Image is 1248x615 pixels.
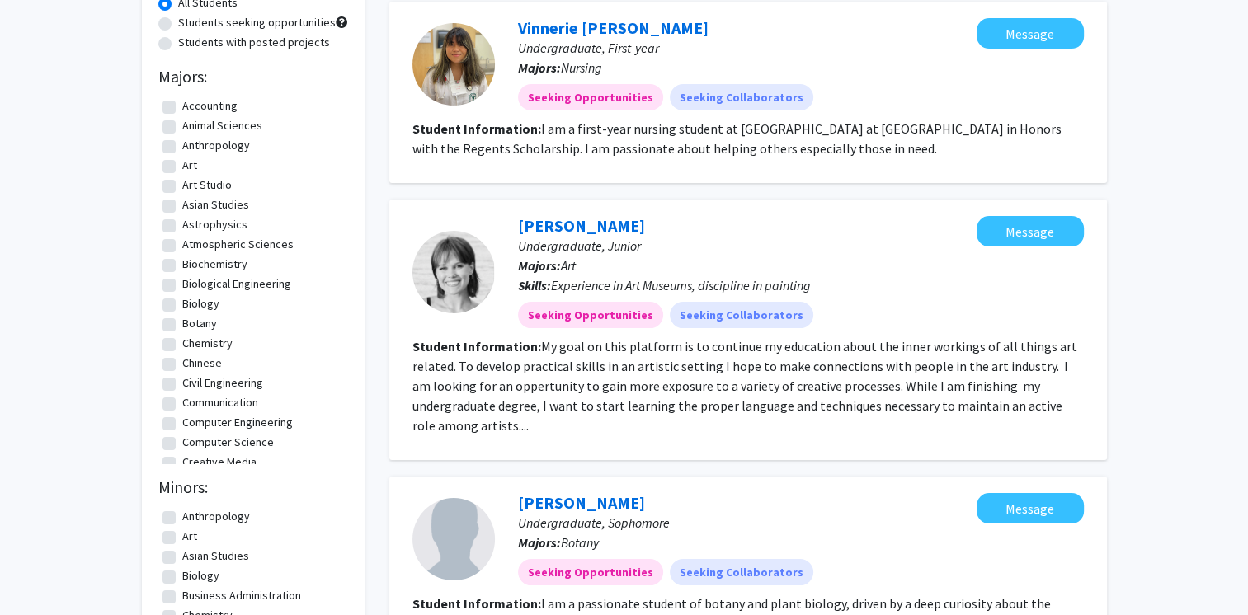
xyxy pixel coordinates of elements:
[518,59,561,76] b: Majors:
[182,434,274,451] label: Computer Science
[670,559,813,585] mat-chip: Seeking Collaborators
[670,302,813,328] mat-chip: Seeking Collaborators
[182,216,247,233] label: Astrophysics
[182,453,257,471] label: Creative Media
[977,493,1084,523] button: Message Jordan Hester-Moore
[178,14,336,31] label: Students seeking opportunities
[518,492,645,513] a: [PERSON_NAME]
[518,534,561,551] b: Majors:
[412,338,1077,434] fg-read-more: My goal on this platform is to continue my education about the inner workings of all things art r...
[518,302,663,328] mat-chip: Seeking Opportunities
[182,315,217,332] label: Botany
[182,374,263,392] label: Civil Engineering
[182,196,249,214] label: Asian Studies
[518,514,670,531] span: Undergraduate, Sophomore
[977,216,1084,246] button: Message Avery Holshosuer
[178,34,330,51] label: Students with posted projects
[412,120,1062,157] fg-read-more: I am a first-year nursing student at [GEOGRAPHIC_DATA] at [GEOGRAPHIC_DATA] in Honors with the Re...
[182,528,197,545] label: Art
[158,67,348,87] h2: Majors:
[182,236,294,253] label: Atmospheric Sciences
[182,587,301,604] label: Business Administration
[518,257,561,274] b: Majors:
[182,414,293,431] label: Computer Engineering
[561,534,599,551] span: Botany
[561,257,576,274] span: Art
[182,97,238,115] label: Accounting
[518,84,663,110] mat-chip: Seeking Opportunities
[412,595,541,612] b: Student Information:
[670,84,813,110] mat-chip: Seeking Collaborators
[518,277,551,293] b: Skills:
[182,547,249,565] label: Asian Studies
[182,354,222,372] label: Chinese
[182,117,262,134] label: Animal Sciences
[182,567,219,584] label: Biology
[182,176,232,194] label: Art Studio
[182,256,247,273] label: Biochemistry
[561,59,602,76] span: Nursing
[182,137,250,154] label: Anthropology
[182,157,197,174] label: Art
[518,559,663,585] mat-chip: Seeking Opportunities
[551,277,811,293] span: Experience in Art Museums, discipline in painting
[518,215,645,236] a: [PERSON_NAME]
[412,338,541,354] b: Student Information:
[182,295,219,312] label: Biology
[182,394,258,411] label: Communication
[182,508,250,525] label: Anthropology
[518,237,641,254] span: Undergraduate, Junior
[518,40,659,56] span: Undergraduate, First-year
[518,17,709,38] a: Vinnerie [PERSON_NAME]
[182,335,233,352] label: Chemistry
[412,120,541,137] b: Student Information:
[12,541,70,603] iframe: Chat
[158,477,348,497] h2: Minors:
[182,275,291,293] label: Biological Engineering
[977,18,1084,49] button: Message Vinnerie Conner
